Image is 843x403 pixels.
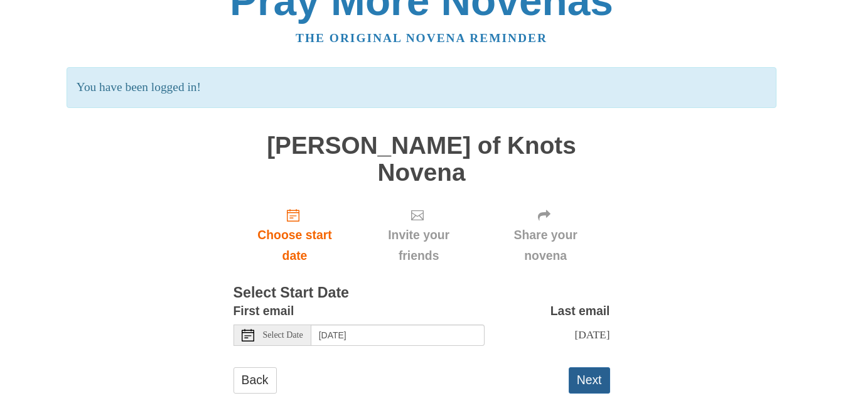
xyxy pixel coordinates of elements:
span: Invite your friends [368,225,468,266]
p: You have been logged in! [67,67,776,108]
span: [DATE] [574,328,609,341]
h1: [PERSON_NAME] of Knots Novena [234,132,610,186]
div: Click "Next" to confirm your start date first. [356,198,481,273]
a: The original novena reminder [296,31,547,45]
a: Choose start date [234,198,357,273]
a: Back [234,367,277,393]
span: Share your novena [494,225,598,266]
button: Next [569,367,610,393]
span: Choose start date [246,225,344,266]
h3: Select Start Date [234,285,610,301]
label: First email [234,301,294,321]
div: Click "Next" to confirm your start date first. [481,198,610,273]
span: Select Date [263,331,303,340]
label: Last email [550,301,610,321]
